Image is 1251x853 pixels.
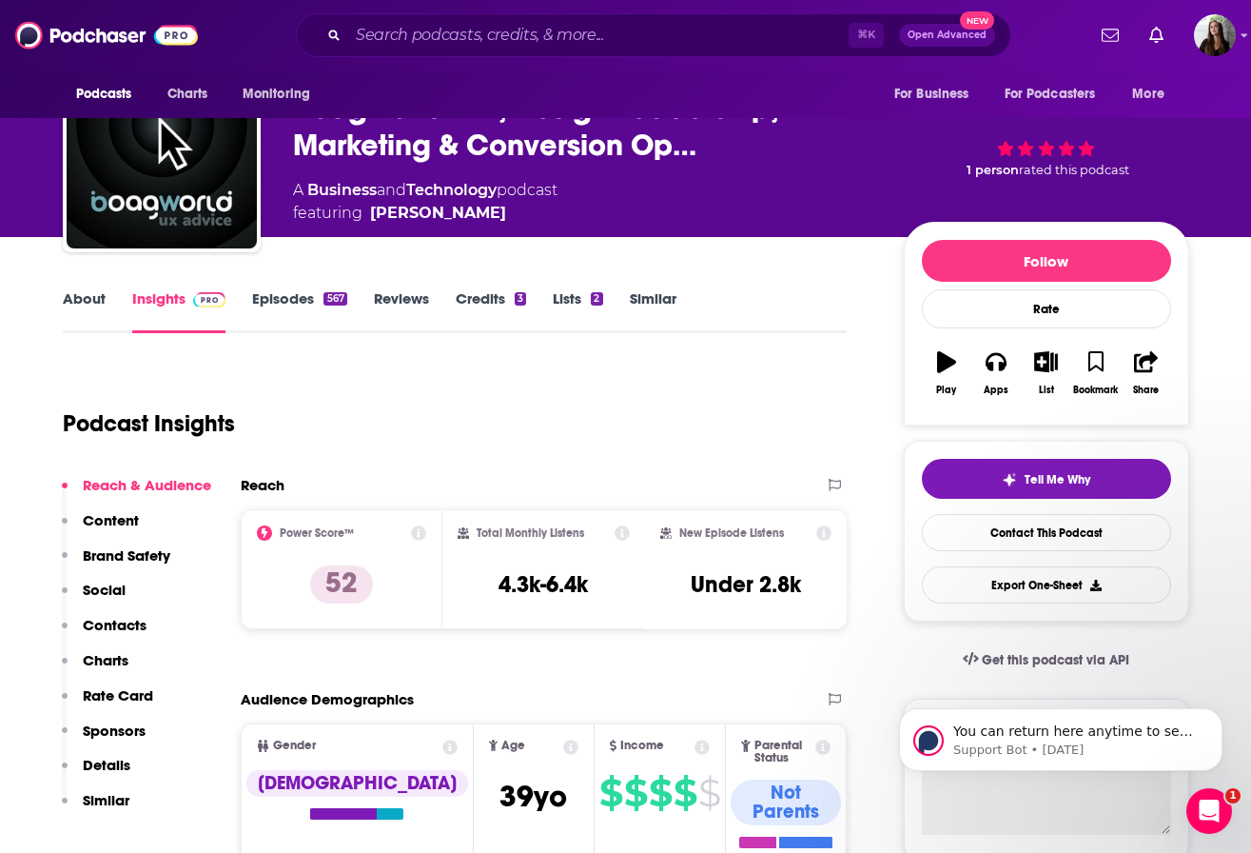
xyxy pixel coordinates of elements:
div: Apps [984,385,1008,396]
div: List [1039,385,1054,396]
h3: 4.3k-6.4k [498,570,588,599]
span: $ [599,778,622,808]
button: Contacts [62,616,147,651]
button: open menu [992,76,1124,112]
div: [PERSON_NAME] [370,202,506,225]
button: List [1021,339,1070,407]
span: Open Advanced [908,30,987,40]
p: Rate Card [83,686,153,704]
button: Rate Card [62,686,153,722]
button: Sponsors [62,722,146,757]
button: Social [62,581,126,616]
a: Business [307,181,377,199]
span: Parental Status [754,740,812,764]
iframe: Intercom notifications message [870,668,1251,802]
span: 1 [1225,788,1241,803]
a: Lists2 [553,289,602,333]
h2: Reach [241,476,284,494]
div: 3 [515,292,526,306]
p: Charts [83,651,128,669]
img: Boagworld: UX, Design Leadership, Marketing & Conversion Optimization [67,58,257,248]
button: Charts [62,651,128,686]
p: Similar [83,791,129,809]
a: Contact This Podcast [922,514,1171,551]
p: Brand Safety [83,546,170,565]
span: $ [624,778,647,808]
a: Similar [630,289,676,333]
a: Show notifications dropdown [1142,19,1171,51]
span: ⌘ K [849,23,884,48]
iframe: Intercom live chat [1186,788,1232,834]
span: Gender [273,740,316,752]
div: A podcast [293,179,557,225]
div: Rate [922,289,1171,328]
button: Bookmark [1071,339,1121,407]
p: Details [83,756,130,774]
div: 567 [323,292,346,306]
button: open menu [63,76,157,112]
button: tell me why sparkleTell Me Why [922,459,1171,499]
div: Share [1133,385,1159,396]
span: Age [501,740,525,752]
div: 2 [591,292,602,306]
button: open menu [1119,76,1188,112]
span: rated this podcast [1019,163,1129,177]
button: Similar [62,791,129,826]
input: Search podcasts, credits, & more... [348,20,849,50]
span: featuring [293,202,557,225]
h3: Under 2.8k [691,570,801,599]
span: Podcasts [76,81,132,108]
button: Details [62,756,130,791]
a: Episodes567 [252,289,346,333]
button: open menu [229,76,335,112]
button: Brand Safety [62,546,170,582]
button: Open AdvancedNew [899,24,995,47]
div: 52 1 personrated this podcast [904,71,1189,190]
span: Charts [167,81,208,108]
a: Credits3 [456,289,526,333]
span: $ [698,778,720,808]
a: Get this podcast via API [948,637,1145,684]
div: Bookmark [1073,385,1118,396]
h2: Total Monthly Listens [477,526,584,540]
span: Monitoring [243,81,310,108]
span: Get this podcast via API [982,652,1129,668]
span: For Business [894,81,969,108]
button: Reach & Audience [62,476,211,511]
div: Search podcasts, credits, & more... [296,13,1011,57]
p: Sponsors [83,722,146,740]
div: [DEMOGRAPHIC_DATA] [246,770,468,797]
span: New [960,11,994,30]
div: Play [936,385,956,396]
a: About [63,289,106,333]
button: Play [922,339,971,407]
p: 52 [310,565,373,604]
span: 1 person [967,163,1019,177]
button: Content [62,511,139,546]
span: $ [649,778,672,808]
button: Show profile menu [1194,14,1236,56]
span: More [1132,81,1164,108]
span: Income [620,740,664,752]
img: Podchaser Pro [193,292,226,307]
a: Charts [155,76,220,112]
span: 39 yo [499,778,567,815]
button: Follow [922,240,1171,282]
img: tell me why sparkle [1002,472,1017,487]
div: Not Parents [731,780,841,825]
p: Reach & Audience [83,476,211,494]
img: Podchaser - Follow, Share and Rate Podcasts [15,17,198,53]
h2: Power Score™ [280,526,354,540]
h1: Podcast Insights [63,409,235,438]
span: $ [674,778,696,808]
p: Social [83,581,126,599]
p: Content [83,511,139,529]
button: Share [1121,339,1170,407]
a: Technology [406,181,497,199]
